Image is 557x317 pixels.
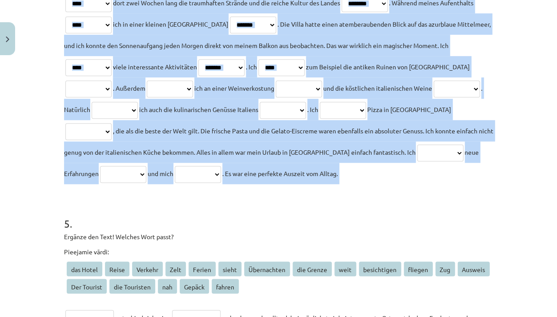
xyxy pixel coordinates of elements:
span: Ferien [188,261,216,276]
span: das Hotel [67,261,102,276]
span: . Die Villa hatte einen atemberaubenden Blick auf das azurblaue Mittelmeer, und ich konnte den So... [64,20,491,49]
span: Verkehr [132,261,163,276]
span: ich auch die kulinarischen Genüsse Italiens [139,105,258,113]
h1: 5 . [64,202,493,229]
span: Gepäck [180,279,209,293]
span: weit [334,261,356,276]
span: die Touristen [109,279,155,293]
p: Pieejamie vārdi: [64,247,493,256]
span: ich in einer kleinen [GEOGRAPHIC_DATA] [113,20,228,28]
span: die Grenze [293,261,332,276]
span: Zug [435,261,455,276]
p: Ergänze den Text! Welches Wort passt? [64,232,493,241]
span: Pizza in [GEOGRAPHIC_DATA] [367,105,451,113]
span: zum Beispiel die antiken Ruinen von [GEOGRAPHIC_DATA] [306,63,470,71]
span: Reise [105,261,129,276]
span: Der Tourist [67,279,107,293]
span: Übernachten [244,261,290,276]
span: und die köstlichen italienischen Weine [323,84,432,92]
span: ich an einer Weinverkostung [194,84,274,92]
span: Zelt [165,261,186,276]
span: . Außerdem [113,84,145,92]
img: icon-close-lesson-0947bae3869378f0d4975bcd49f059093ad1ed9edebbc8119c70593378902aed.svg [6,36,9,42]
span: , die als die beste der Welt gilt. Die frische Pasta und die Gelato-Eiscreme waren ebenfalls ein ... [64,127,493,156]
span: fahren [212,279,239,293]
span: viele interessante Aktivitäten [113,63,197,71]
span: Ausweis [457,261,489,276]
span: und mich [148,169,173,177]
span: besichtigen [359,261,401,276]
span: . Ich [246,63,257,71]
span: . Es war eine perfekte Auszeit vom Alltag. [222,169,338,177]
span: . Ich [307,105,318,113]
span: sieht [218,261,241,276]
span: nah [158,279,177,293]
span: fliegen [404,261,433,276]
